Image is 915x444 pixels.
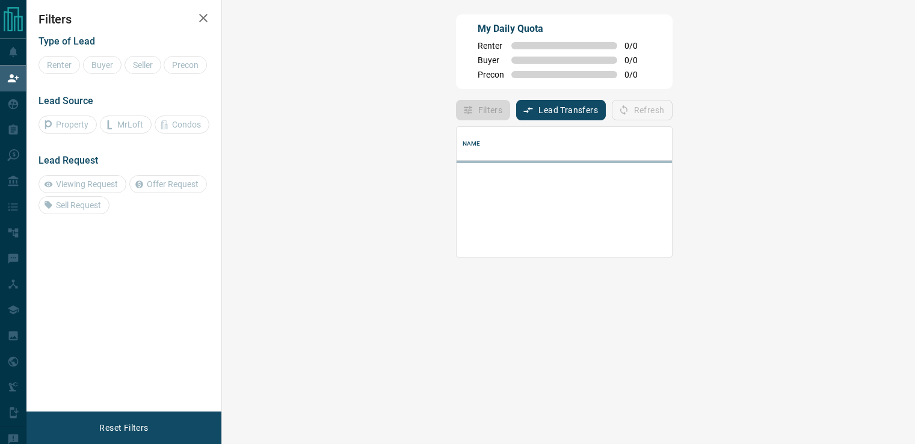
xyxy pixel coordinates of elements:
[457,127,679,161] div: Name
[39,12,209,26] h2: Filters
[39,95,93,106] span: Lead Source
[478,22,651,36] p: My Daily Quota
[478,55,504,65] span: Buyer
[39,35,95,47] span: Type of Lead
[624,70,651,79] span: 0 / 0
[624,41,651,51] span: 0 / 0
[624,55,651,65] span: 0 / 0
[39,155,98,166] span: Lead Request
[478,41,504,51] span: Renter
[478,70,504,79] span: Precon
[516,100,606,120] button: Lead Transfers
[463,127,481,161] div: Name
[91,418,156,438] button: Reset Filters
